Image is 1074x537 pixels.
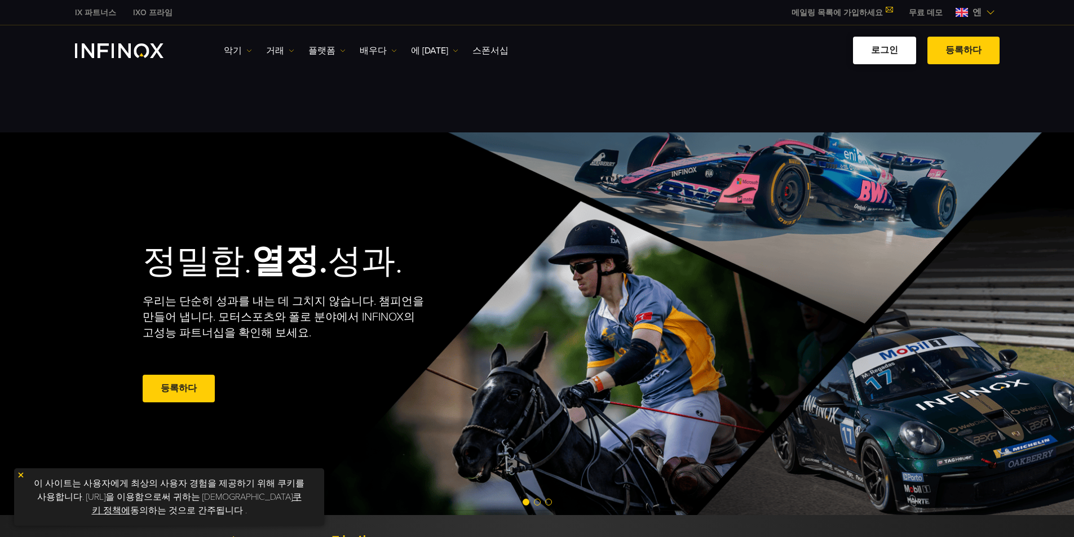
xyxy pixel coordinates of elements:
a: 거래 [266,44,294,57]
span: 슬라이드 2로 이동 [534,499,541,505]
font: 배우다 [360,45,387,56]
a: 에 [DATE] [411,44,458,57]
a: 메일링 목록에 가입하세요 [783,8,900,17]
a: 등록하다 [927,37,1000,64]
font: IX 파트너스 [75,8,116,17]
span: 슬라이드 1로 이동 [523,499,529,505]
font: 등록하다 [945,45,982,56]
font: 스폰서십 [472,45,509,56]
font: 거래 [266,45,284,56]
font: IXO 프라임 [133,8,173,17]
a: 등록하다 [143,375,215,402]
font: 성과. [328,241,403,282]
font: 로그인 [871,45,898,56]
font: 무료 데모 [909,8,943,17]
font: 메일링 목록에 가입하세요 [792,8,883,17]
span: 슬라이드 3으로 이동 [545,499,552,505]
a: 인피녹스 메뉴 [900,7,951,19]
a: 인피녹스 [67,7,125,19]
font: 에 [DATE] [411,45,448,56]
a: 플랫폼 [308,44,346,57]
font: 등록하다 [161,383,197,394]
font: 우리는 단순히 성과를 내는 데 그치지 않습니다. 챔피언을 만들어 냅니다. 모터스포츠와 폴로 분야에서 INFINOX의 고성능 파트너십을 확인해 보세요. [143,295,424,340]
a: 로그인 [853,37,916,64]
font: 엔 [973,7,982,18]
a: 악기 [224,44,252,57]
a: 스폰서십 [472,44,509,57]
a: INFINOX 로고 [75,43,190,58]
font: 열정. [251,241,328,282]
a: 배우다 [360,44,397,57]
font: 이 사이트는 사용자에게 최상의 사용자 경험을 제공하기 위해 쿠키를 사용합니다. [URL]을 이용함으로써 귀하는 [DEMOGRAPHIC_DATA] [34,478,304,503]
font: 악기 [224,45,242,56]
font: 동의하는 것으로 간주됩니다 . [130,505,247,516]
a: 인피녹스 [125,7,181,19]
img: 노란색 닫기 아이콘 [17,471,25,479]
font: 정밀함. [143,241,251,282]
font: 플랫폼 [308,45,335,56]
